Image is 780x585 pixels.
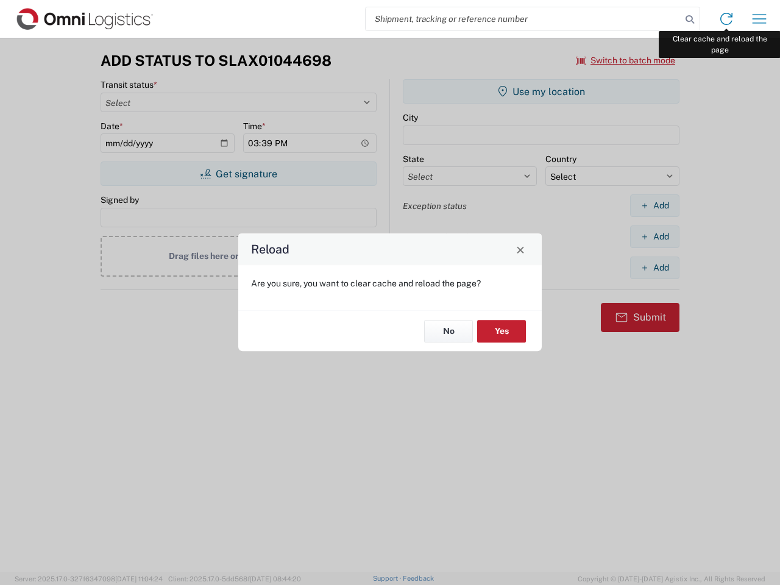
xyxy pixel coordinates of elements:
button: Close [512,241,529,258]
p: Are you sure, you want to clear cache and reload the page? [251,278,529,289]
h4: Reload [251,241,289,258]
input: Shipment, tracking or reference number [366,7,681,30]
button: No [424,320,473,342]
button: Yes [477,320,526,342]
